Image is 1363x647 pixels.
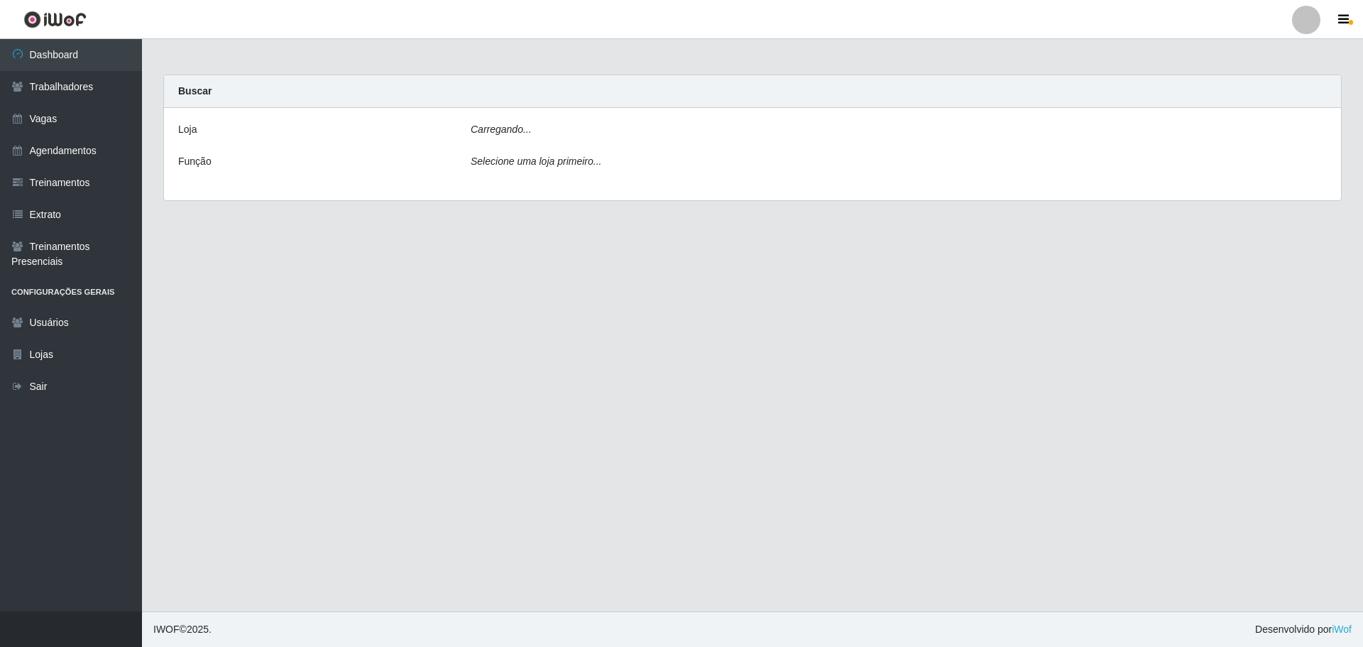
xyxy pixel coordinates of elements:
[1255,622,1352,637] span: Desenvolvido por
[153,622,212,637] span: © 2025 .
[178,85,212,97] strong: Buscar
[178,154,212,169] label: Função
[178,122,197,137] label: Loja
[471,124,532,135] i: Carregando...
[471,156,601,167] i: Selecione uma loja primeiro...
[23,11,87,28] img: CoreUI Logo
[153,624,180,635] span: IWOF
[1332,624,1352,635] a: iWof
